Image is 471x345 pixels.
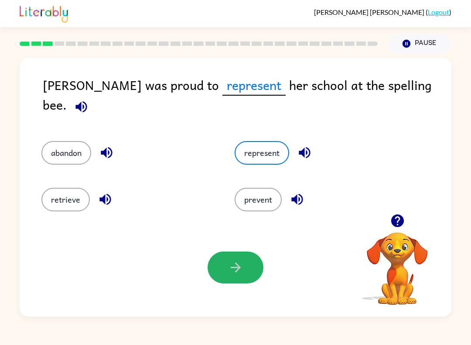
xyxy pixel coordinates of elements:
button: abandon [41,141,91,165]
span: represent [222,75,286,96]
img: Literably [20,3,68,23]
button: retrieve [41,188,90,211]
button: Pause [388,34,451,54]
span: [PERSON_NAME] [PERSON_NAME] [314,8,426,16]
video: Your browser must support playing .mp4 files to use Literably. Please try using another browser. [354,219,441,306]
button: represent [235,141,289,165]
div: [PERSON_NAME] was proud to her school at the spelling bee. [43,75,451,124]
button: prevent [235,188,282,211]
a: Logout [428,8,449,16]
div: ( ) [314,8,451,16]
